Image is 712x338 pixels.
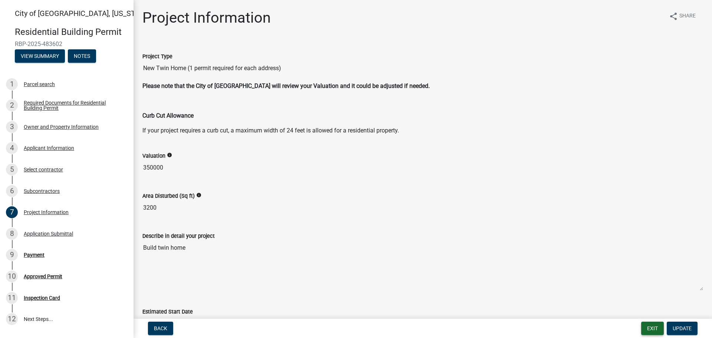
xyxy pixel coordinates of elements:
button: Exit [641,322,664,335]
label: Estimated Start Date [142,309,193,315]
span: Share [679,12,696,21]
label: Project Type [142,54,172,59]
div: 2 [6,99,18,111]
div: Parcel search [24,82,55,87]
label: Valuation [142,154,165,159]
textarea: Build twin home [142,240,703,291]
label: Describe in detail your project [142,234,215,239]
div: 12 [6,313,18,325]
div: 10 [6,270,18,282]
div: Applicant Information [24,145,74,151]
h1: Project Information [142,9,271,27]
div: Project Information [24,210,69,215]
span: Update [673,325,692,331]
div: 11 [6,292,18,304]
span: City of [GEOGRAPHIC_DATA], [US_STATE] [15,9,150,18]
button: Notes [68,49,96,63]
i: info [196,193,201,198]
label: Area Disturbed (Sq ft) [142,194,195,199]
wm-modal-confirm: Notes [68,53,96,59]
div: 1 [6,78,18,90]
button: Back [148,322,173,335]
div: Subcontractors [24,188,60,194]
p: If your project requires a curb cut, a maximum width of 24 feet is allowed for a residential prop... [142,126,703,135]
button: Update [667,322,698,335]
strong: Please note that the City of [GEOGRAPHIC_DATA] will review your Valuation and it could be adjuste... [142,82,430,89]
button: shareShare [663,9,702,23]
div: Inspection Card [24,295,60,301]
wm-modal-confirm: Summary [15,53,65,59]
div: 9 [6,249,18,261]
h4: Residential Building Permit [15,27,128,37]
button: View Summary [15,49,65,63]
div: 7 [6,206,18,218]
span: RBP-2025-483602 [15,40,119,47]
div: Select contractor [24,167,63,172]
span: Back [154,325,167,331]
div: Owner and Property Information [24,124,99,129]
div: Application Submittal [24,231,73,236]
div: 8 [6,228,18,240]
div: 4 [6,142,18,154]
div: 3 [6,121,18,133]
i: info [167,152,172,158]
div: Required Documents for Residential Building Permit [24,100,122,111]
div: 6 [6,185,18,197]
div: Payment [24,252,44,257]
i: share [669,12,678,21]
div: 5 [6,164,18,175]
div: Approved Permit [24,274,62,279]
strong: Curb Cut Allowance [142,112,194,119]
